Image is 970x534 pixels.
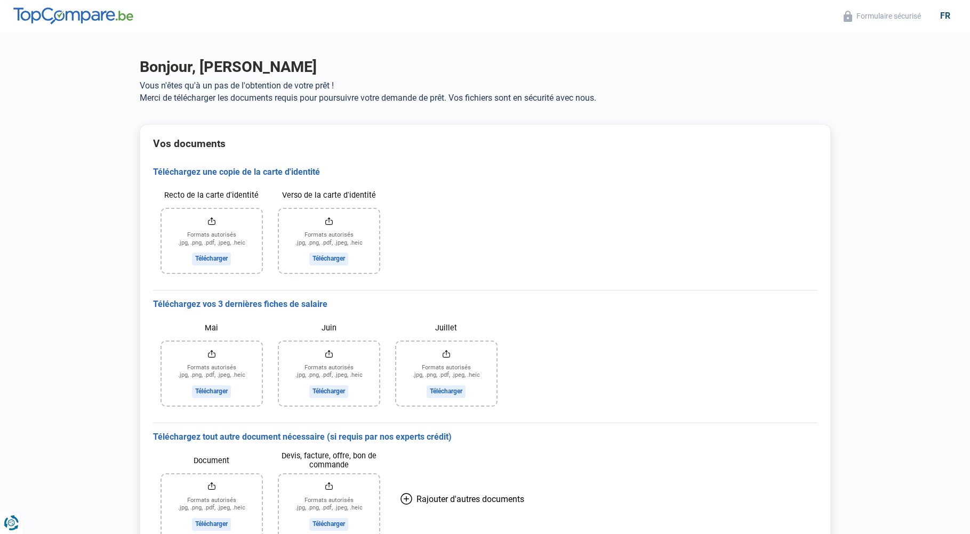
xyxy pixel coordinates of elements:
[279,319,379,337] label: Juin
[162,186,262,205] label: Recto de la carte d'identité
[153,299,817,310] h3: Téléchargez vos 3 dernières fiches de salaire
[140,93,831,103] p: Merci de télécharger les documents requis pour poursuivre votre demande de prêt. Vos fichiers son...
[840,10,924,22] button: Formulaire sécurisé
[13,7,133,25] img: TopCompare.be
[162,451,262,470] label: Document
[153,167,817,178] h3: Téléchargez une copie de la carte d'identité
[396,319,496,337] label: Juillet
[153,432,817,443] h3: Téléchargez tout autre document nécessaire (si requis par nos experts crédit)
[153,137,817,150] h2: Vos documents
[934,11,957,21] div: fr
[279,451,379,470] label: Devis, facture, offre, bon de commande
[140,58,831,76] h1: Bonjour, [PERSON_NAME]
[162,319,262,337] label: Mai
[140,80,831,91] p: Vous n'êtes qu'à un pas de l'obtention de votre prêt !
[279,186,379,205] label: Verso de la carte d'identité
[416,494,524,504] span: Rajouter d'autres documents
